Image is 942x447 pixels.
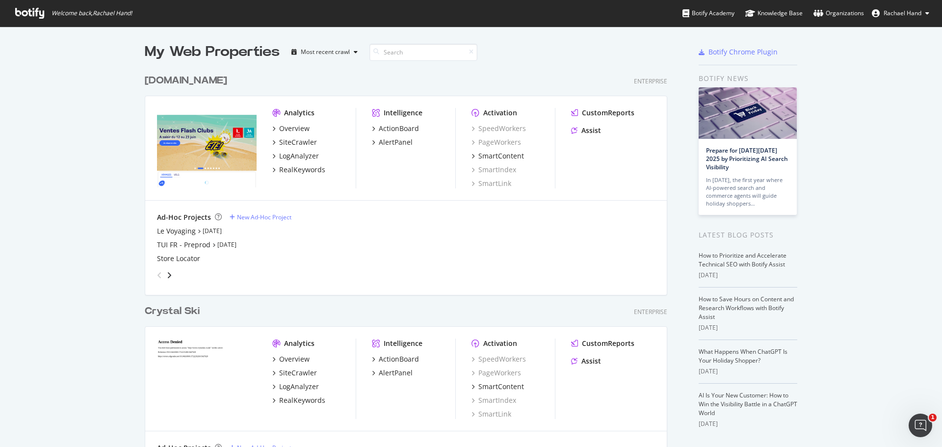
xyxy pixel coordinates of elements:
button: Rachael Hand [864,5,937,21]
div: Botify Academy [682,8,734,18]
a: SmartLink [471,409,511,419]
div: New Ad-Hoc Project [237,213,291,221]
img: Prepare for Black Friday 2025 by Prioritizing AI Search Visibility [699,87,797,139]
a: CustomReports [571,108,634,118]
span: Welcome back, Rachael Hand ! [52,9,132,17]
a: [DATE] [203,227,222,235]
div: My Web Properties [145,42,280,62]
a: PageWorkers [471,137,521,147]
a: Assist [571,356,601,366]
a: How to Prioritize and Accelerate Technical SEO with Botify Assist [699,251,786,268]
div: SiteCrawler [279,368,317,378]
div: [DATE] [699,271,797,280]
div: RealKeywords [279,165,325,175]
div: Crystal Ski [145,304,200,318]
a: SmartLink [471,179,511,188]
div: angle-left [153,267,166,283]
a: LogAnalyzer [272,151,319,161]
div: Activation [483,339,517,348]
div: AlertPanel [379,137,413,147]
span: Rachael Hand [884,9,921,17]
a: Overview [272,354,310,364]
div: [DATE] [699,367,797,376]
div: RealKeywords [279,395,325,405]
a: PageWorkers [471,368,521,378]
div: Analytics [284,339,314,348]
a: New Ad-Hoc Project [230,213,291,221]
a: How to Save Hours on Content and Research Workflows with Botify Assist [699,295,794,321]
div: CustomReports [582,339,634,348]
span: 1 [929,414,937,421]
div: ActionBoard [379,354,419,364]
div: [DOMAIN_NAME] [145,74,227,88]
div: Enterprise [634,77,667,85]
div: Intelligence [384,108,422,118]
a: SmartContent [471,151,524,161]
div: LogAnalyzer [279,382,319,392]
div: SmartContent [478,382,524,392]
a: Botify Chrome Plugin [699,47,778,57]
a: SmartContent [471,382,524,392]
div: Botify Chrome Plugin [708,47,778,57]
a: LogAnalyzer [272,382,319,392]
a: Store Locator [157,254,200,263]
div: Enterprise [634,308,667,316]
a: Prepare for [DATE][DATE] 2025 by Prioritizing AI Search Visibility [706,146,788,171]
a: SiteCrawler [272,137,317,147]
a: AI Is Your New Customer: How to Win the Visibility Battle in a ChatGPT World [699,391,797,417]
a: CustomReports [571,339,634,348]
div: Latest Blog Posts [699,230,797,240]
a: SiteCrawler [272,368,317,378]
div: CustomReports [582,108,634,118]
div: Botify news [699,73,797,84]
img: tui.fr [157,108,257,187]
div: [DATE] [699,420,797,428]
a: ActionBoard [372,354,419,364]
a: Le Voyaging [157,226,196,236]
div: Intelligence [384,339,422,348]
a: TUI FR - Preprod [157,240,210,250]
img: crystalski.co.uk [157,339,257,418]
div: SiteCrawler [279,137,317,147]
div: angle-right [166,270,173,280]
iframe: Intercom live chat [909,414,932,437]
div: Ad-Hoc Projects [157,212,211,222]
div: SmartContent [478,151,524,161]
a: RealKeywords [272,395,325,405]
div: ActionBoard [379,124,419,133]
div: Knowledge Base [745,8,803,18]
a: Crystal Ski [145,304,204,318]
div: Activation [483,108,517,118]
a: AlertPanel [372,137,413,147]
div: Analytics [284,108,314,118]
a: SmartIndex [471,395,516,405]
div: SmartIndex [471,165,516,175]
a: Assist [571,126,601,135]
div: Assist [581,126,601,135]
div: AlertPanel [379,368,413,378]
a: [DATE] [217,240,236,249]
div: In [DATE], the first year where AI-powered search and commerce agents will guide holiday shoppers… [706,176,789,208]
div: Organizations [813,8,864,18]
a: [DOMAIN_NAME] [145,74,231,88]
div: Overview [279,354,310,364]
div: Assist [581,356,601,366]
div: Most recent crawl [301,49,350,55]
a: SpeedWorkers [471,124,526,133]
button: Most recent crawl [288,44,362,60]
input: Search [369,44,477,61]
a: What Happens When ChatGPT Is Your Holiday Shopper? [699,347,787,365]
a: SpeedWorkers [471,354,526,364]
div: LogAnalyzer [279,151,319,161]
a: Overview [272,124,310,133]
a: AlertPanel [372,368,413,378]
